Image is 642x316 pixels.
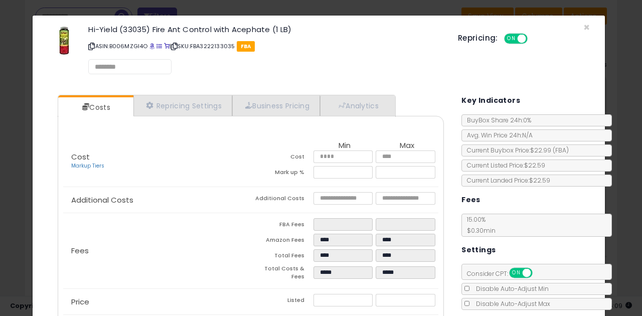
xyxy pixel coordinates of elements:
[88,38,442,54] p: ASIN: B006MZGI4O | SKU: FBA3222133035
[88,26,442,33] h3: Hi-Yield (33035) Fire Ant Control with Acephate (1 LB)
[462,146,569,154] span: Current Buybox Price:
[376,141,438,150] th: Max
[251,234,313,249] td: Amazon Fees
[458,34,498,42] h5: Repricing:
[462,161,545,170] span: Current Listed Price: $22.59
[237,41,255,52] span: FBA
[251,192,313,208] td: Additional Costs
[63,247,251,255] p: Fees
[251,294,313,309] td: Listed
[58,97,132,117] a: Costs
[462,269,546,278] span: Consider CPT:
[461,94,520,107] h5: Key Indicators
[232,95,320,116] a: Business Pricing
[471,299,550,308] span: Disable Auto-Adjust Max
[462,116,531,124] span: BuyBox Share 24h: 0%
[133,95,233,116] a: Repricing Settings
[462,176,550,185] span: Current Landed Price: $22.59
[462,131,533,139] span: Avg. Win Price 24h: N/A
[63,298,251,306] p: Price
[462,226,496,235] span: $0.30 min
[583,20,590,35] span: ×
[313,141,376,150] th: Min
[251,265,313,283] td: Total Costs & Fees
[251,150,313,166] td: Cost
[251,218,313,234] td: FBA Fees
[320,95,394,116] a: Analytics
[251,166,313,182] td: Mark up %
[59,26,69,56] img: 31nQsr0qUQL._SL60_.jpg
[71,162,104,170] a: Markup Tiers
[530,146,569,154] span: $22.99
[164,42,170,50] a: Your listing only
[461,194,480,206] h5: Fees
[510,269,523,277] span: ON
[251,249,313,265] td: Total Fees
[156,42,162,50] a: All offer listings
[462,215,496,235] span: 15.00 %
[63,153,251,170] p: Cost
[553,146,569,154] span: ( FBA )
[461,244,496,256] h5: Settings
[471,284,549,293] span: Disable Auto-Adjust Min
[526,35,542,43] span: OFF
[531,269,547,277] span: OFF
[63,196,251,204] p: Additional Costs
[505,35,518,43] span: ON
[149,42,155,50] a: BuyBox page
